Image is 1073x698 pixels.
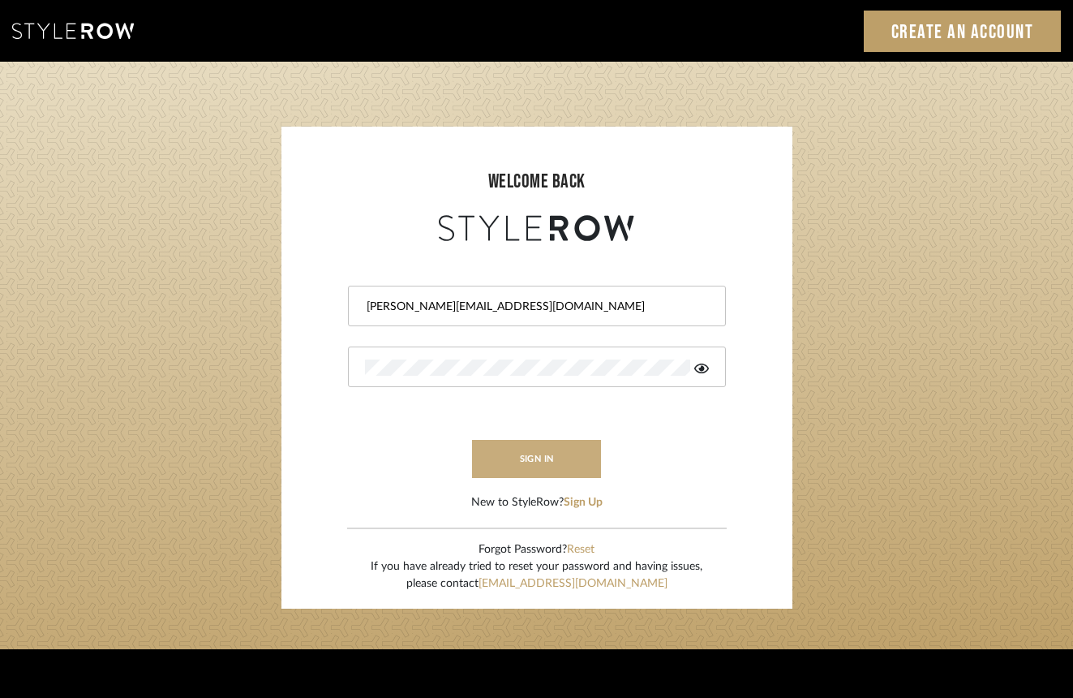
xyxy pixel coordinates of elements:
input: Email Address [365,299,705,315]
div: New to StyleRow? [471,494,603,511]
div: Forgot Password? [371,541,702,558]
div: If you have already tried to reset your password and having issues, please contact [371,558,702,592]
a: Create an Account [864,11,1062,52]
a: [EMAIL_ADDRESS][DOMAIN_NAME] [479,578,667,589]
div: welcome back [298,167,776,196]
button: Reset [567,541,594,558]
button: sign in [472,440,602,478]
button: Sign Up [564,494,603,511]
